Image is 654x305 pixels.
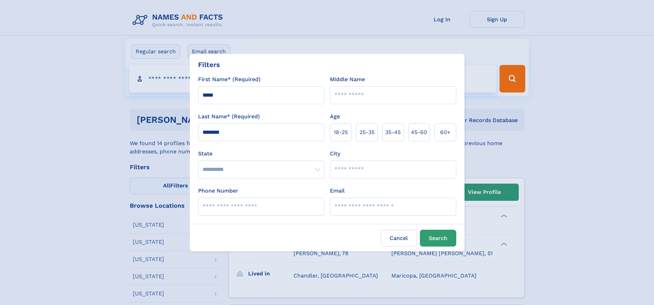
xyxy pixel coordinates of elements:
label: Cancel [381,230,417,247]
label: Age [330,112,340,121]
span: 25‑35 [359,128,375,137]
label: First Name* (Required) [198,75,261,84]
div: Filters [198,59,220,70]
label: Phone Number [198,187,238,195]
button: Search [420,230,456,247]
span: 60+ [440,128,450,137]
span: 18‑25 [334,128,348,137]
span: 35‑45 [385,128,401,137]
label: City [330,150,340,158]
span: 45‑60 [411,128,427,137]
label: Last Name* (Required) [198,112,260,121]
label: Middle Name [330,75,365,84]
label: State [198,150,324,158]
label: Email [330,187,345,195]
